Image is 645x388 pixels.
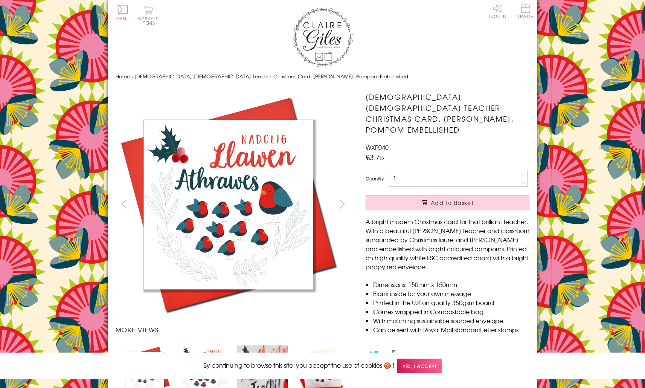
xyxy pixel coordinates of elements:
span: Yes, I accept [397,359,442,373]
li: With matching sustainable sourced envelope [373,316,529,325]
h1: [DEMOGRAPHIC_DATA] [DEMOGRAPHIC_DATA] Teacher Christmas Card, [PERSON_NAME], Pompom Embellished [366,92,529,135]
h3: More views [116,325,351,334]
p: A bright modern Christmas card for that brilliant teacher. With a beautiful [PERSON_NAME] teacher... [366,217,529,271]
li: Dimensions: 150mm x 150mm [373,280,529,289]
span: Menu [116,15,130,22]
span: 0 items [142,15,159,26]
li: Blank inside for your own message [373,289,529,298]
img: Claire Giles Greetings Cards [293,8,353,67]
li: Can be sent with Royal Mail standard letter stamps [373,325,529,334]
button: prev [116,196,133,212]
span: [DEMOGRAPHIC_DATA] [DEMOGRAPHIC_DATA] Teacher Christmas Card, [PERSON_NAME], Pompom Embellished [134,73,408,80]
a: Log In [489,4,507,18]
nav: breadcrumbs [116,69,530,84]
button: Basket0 items [138,6,159,25]
span: › [131,73,133,80]
button: next [334,196,351,212]
li: Comes wrapped in Compostable bag [373,307,529,316]
button: Menu [116,5,130,21]
span: Trade [518,4,534,18]
img: Welsh Female Teacher Christmas Card, Nadolig Llawen Athrawes, Pompom Embellished [115,92,341,318]
li: Printed in the U.K on quality 350gsm board [373,298,529,307]
span: Add to Basket [431,199,474,206]
a: Trade [518,4,534,20]
img: Welsh Female Teacher Christmas Card, Nadolig Llawen Athrawes, Pompom Embellished [351,92,576,318]
button: Add to Basket [366,196,529,209]
a: Home [116,73,130,80]
span: WXP040 [366,143,389,152]
span: £3.75 [366,152,384,162]
label: Quantity [366,175,384,182]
